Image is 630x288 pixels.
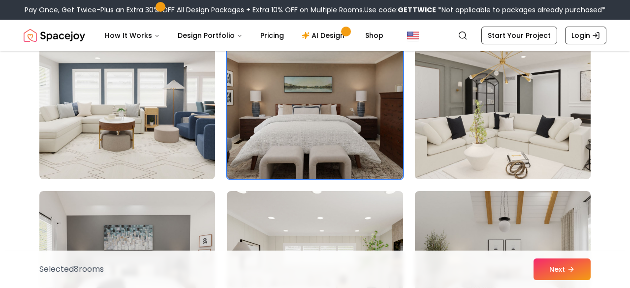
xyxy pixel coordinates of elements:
[39,22,215,179] img: Room room-16
[398,5,436,15] b: GETTWICE
[534,258,591,280] button: Next
[252,26,292,45] a: Pricing
[410,18,595,183] img: Room room-18
[25,5,605,15] div: Pay Once, Get Twice-Plus an Extra 30% OFF All Design Packages + Extra 10% OFF on Multiple Rooms.
[24,26,85,45] a: Spacejoy
[436,5,605,15] span: *Not applicable to packages already purchased*
[97,26,391,45] nav: Main
[481,27,557,44] a: Start Your Project
[565,27,606,44] a: Login
[39,263,104,275] p: Selected 8 room s
[227,22,403,179] img: Room room-17
[24,20,606,51] nav: Global
[364,5,436,15] span: Use code:
[170,26,251,45] button: Design Portfolio
[97,26,168,45] button: How It Works
[407,30,419,41] img: United States
[357,26,391,45] a: Shop
[294,26,355,45] a: AI Design
[24,26,85,45] img: Spacejoy Logo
